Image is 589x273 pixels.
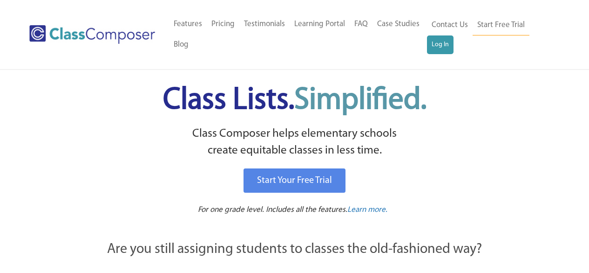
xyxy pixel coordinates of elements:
[427,15,473,35] a: Contact Us
[347,204,387,216] a: Learn more.
[163,85,427,116] span: Class Lists.
[244,168,345,193] a: Start Your Free Trial
[473,15,529,36] a: Start Free Trial
[56,126,534,160] p: Class Composer helps elementary schools create equitable classes in less time.
[347,206,387,214] span: Learn more.
[294,85,427,116] span: Simplified.
[427,35,454,54] a: Log In
[207,14,239,35] a: Pricing
[169,35,193,55] a: Blog
[169,14,427,55] nav: Header Menu
[169,14,207,35] a: Features
[257,176,332,185] span: Start Your Free Trial
[372,14,424,35] a: Case Studies
[198,206,347,214] span: For one grade level. Includes all the features.
[350,14,372,35] a: FAQ
[29,25,155,44] img: Class Composer
[427,15,553,54] nav: Header Menu
[239,14,290,35] a: Testimonials
[290,14,350,35] a: Learning Portal
[57,239,532,260] p: Are you still assigning students to classes the old-fashioned way?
